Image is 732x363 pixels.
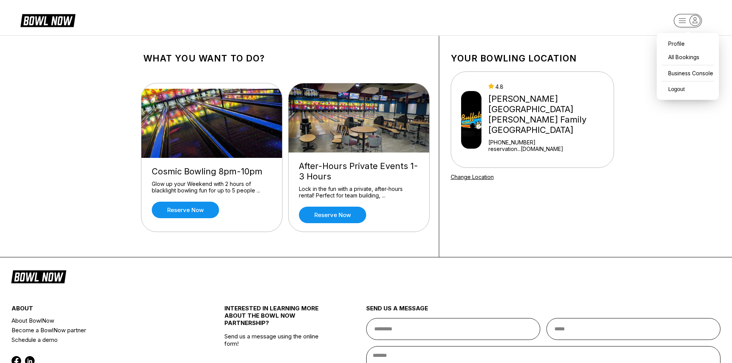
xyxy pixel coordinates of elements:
div: After-Hours Private Events 1-3 Hours [299,161,419,182]
div: 4.8 [488,83,610,90]
h1: What you want to do? [143,53,427,64]
button: Logout [661,83,687,96]
a: Schedule a demo [12,335,189,345]
a: All Bookings [661,50,715,64]
a: About BowlNow [12,316,189,325]
img: Buffaloe Lanes Mebane Family Bowling Center [461,91,482,149]
a: Change Location [451,174,494,180]
a: Reserve now [299,207,366,223]
div: send us a message [366,305,721,318]
div: Cosmic Bowling 8pm-10pm [152,166,272,177]
div: Lock in the fun with a private, after-hours rental! Perfect for team building, ... [299,186,419,199]
img: Cosmic Bowling 8pm-10pm [141,89,283,158]
div: Glow up your Weekend with 2 hours of blacklight bowling fun for up to 5 people ... [152,181,272,194]
img: After-Hours Private Events 1-3 Hours [289,83,430,152]
div: about [12,305,189,316]
a: reservation...[DOMAIN_NAME] [488,146,610,152]
a: Profile [661,37,715,50]
div: [PERSON_NAME][GEOGRAPHIC_DATA] [PERSON_NAME] Family [GEOGRAPHIC_DATA] [488,94,610,135]
a: Business Console [661,66,715,80]
div: INTERESTED IN LEARNING MORE ABOUT THE BOWL NOW PARTNERSHIP? [224,305,331,333]
a: Reserve now [152,202,219,218]
div: [PHONE_NUMBER] [488,139,610,146]
h1: Your bowling location [451,53,614,64]
a: Become a BowlNow partner [12,325,189,335]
